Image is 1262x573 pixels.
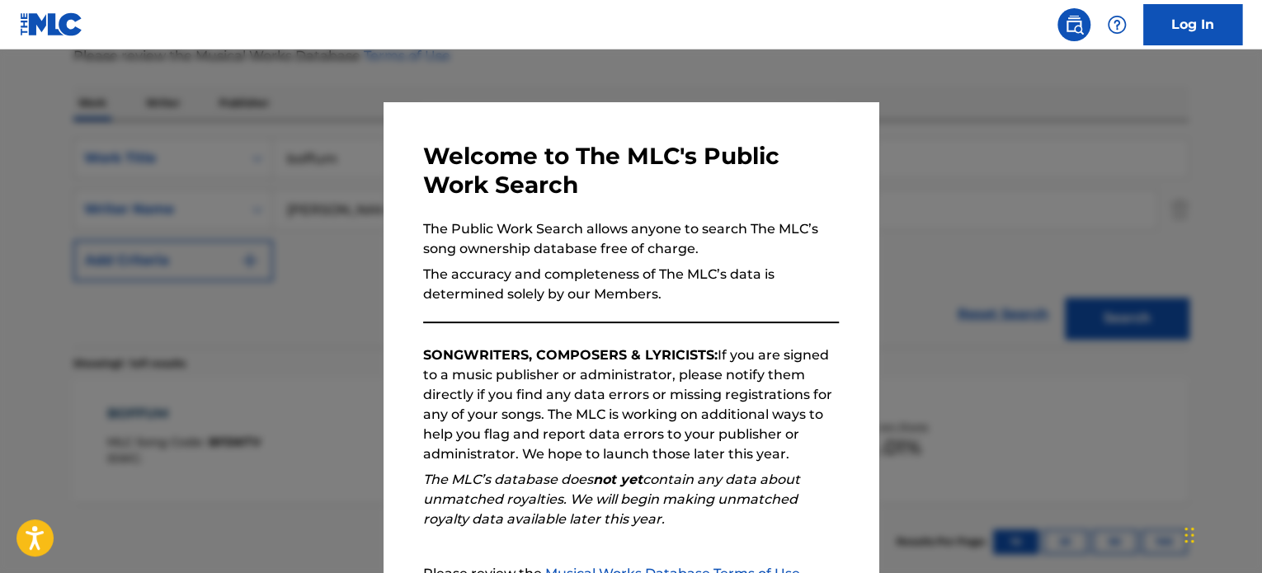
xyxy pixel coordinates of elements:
[1057,8,1090,41] a: Public Search
[423,142,839,200] h3: Welcome to The MLC's Public Work Search
[1143,4,1242,45] a: Log In
[423,219,839,259] p: The Public Work Search allows anyone to search The MLC’s song ownership database free of charge.
[20,12,83,36] img: MLC Logo
[423,347,718,363] strong: SONGWRITERS, COMPOSERS & LYRICISTS:
[1100,8,1133,41] div: Help
[1107,15,1127,35] img: help
[423,472,800,527] em: The MLC’s database does contain any data about unmatched royalties. We will begin making unmatche...
[423,265,839,304] p: The accuracy and completeness of The MLC’s data is determined solely by our Members.
[1064,15,1084,35] img: search
[423,345,839,464] p: If you are signed to a music publisher or administrator, please notify them directly if you find ...
[1180,494,1262,573] iframe: Chat Widget
[593,472,643,487] strong: not yet
[1184,510,1194,560] div: Drag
